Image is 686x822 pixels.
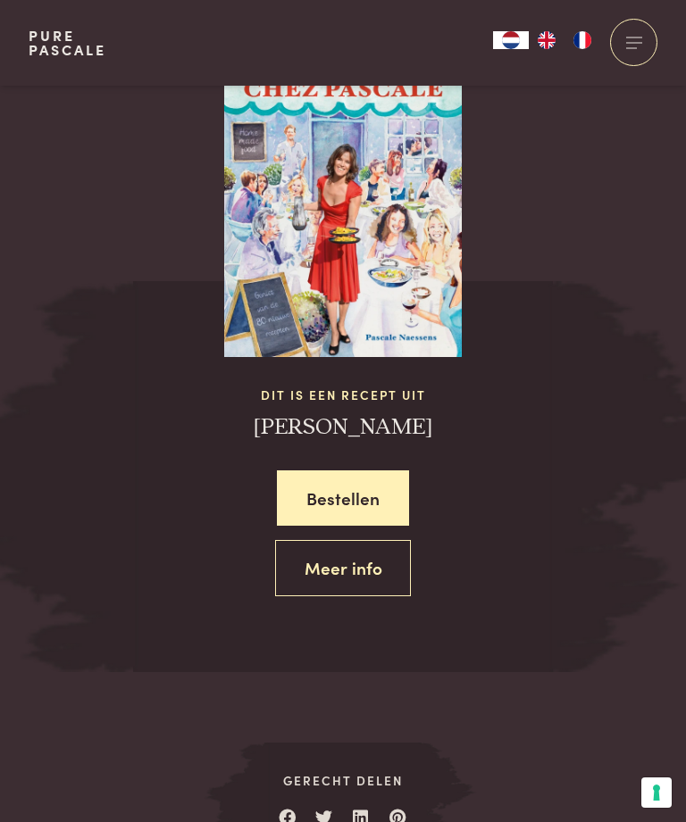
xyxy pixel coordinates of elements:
[493,31,600,49] aside: Language selected: Nederlands
[133,386,553,404] span: Dit is een recept uit
[493,31,529,49] div: Language
[275,540,412,596] a: Meer info
[133,413,553,442] h3: [PERSON_NAME]
[493,31,529,49] a: NL
[529,31,600,49] ul: Language list
[641,777,672,808] button: Uw voorkeuren voor toestemming voor trackingtechnologieën
[29,29,106,57] a: PurePascale
[277,470,409,527] a: Bestellen
[529,31,565,49] a: EN
[264,771,422,790] span: Gerecht delen
[565,31,600,49] a: FR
